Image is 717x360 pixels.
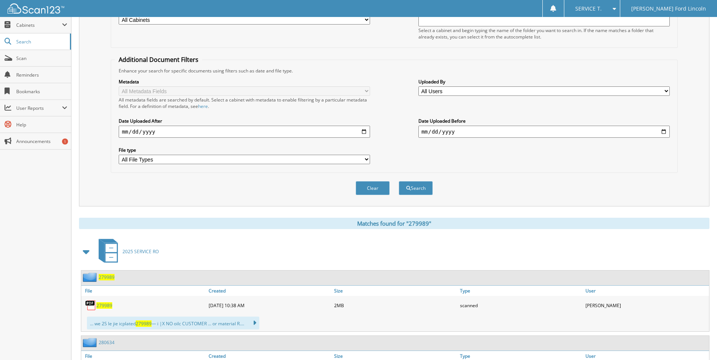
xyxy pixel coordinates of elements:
[62,138,68,145] div: 1
[631,6,706,11] span: [PERSON_NAME] Ford Lincoln
[16,22,62,28] span: Cabinets
[584,298,709,313] div: [PERSON_NAME]
[8,3,64,14] img: scan123-logo-white.svg
[16,38,66,45] span: Search
[119,147,370,153] label: File type
[679,324,717,360] iframe: Chat Widget
[356,181,390,195] button: Clear
[119,118,370,124] label: Date Uploaded After
[418,126,670,138] input: end
[418,118,670,124] label: Date Uploaded Before
[119,97,370,109] div: All metadata fields are searched by default. Select a cabinet with metadata to enable filtering b...
[79,218,709,229] div: Matches found for "279989"
[96,302,112,309] a: 279989
[87,317,259,329] div: ... we 2S le jie icplated — i |X NO oilc CUSTOMER ... or material R....
[332,298,458,313] div: 2MB
[99,274,115,280] a: 279989
[16,105,62,111] span: User Reports
[85,300,96,311] img: PDF.png
[94,237,159,266] a: 2025 SERVICE RO
[575,6,602,11] span: SERVICE T.
[81,286,207,296] a: File
[207,298,332,313] div: [DATE] 10:38 AM
[16,72,67,78] span: Reminders
[16,88,67,95] span: Bookmarks
[119,126,370,138] input: start
[198,103,208,109] a: here
[332,286,458,296] a: Size
[115,55,202,64] legend: Additional Document Filters
[115,68,673,74] div: Enhance your search for specific documents using filters such as date and file type.
[136,320,152,327] span: 279989
[418,27,670,40] div: Select a cabinet and begin typing the name of the folder you want to search in. If the name match...
[584,286,709,296] a: User
[83,272,99,282] img: folder2.png
[458,298,584,313] div: scanned
[83,338,99,347] img: folder2.png
[16,138,67,145] span: Announcements
[458,286,584,296] a: Type
[119,78,370,85] label: Metadata
[122,248,159,255] span: 2025 SERVICE RO
[16,122,67,128] span: Help
[418,78,670,85] label: Uploaded By
[399,181,433,195] button: Search
[207,286,332,296] a: Created
[16,55,67,62] span: Scan
[99,339,115,346] a: 280634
